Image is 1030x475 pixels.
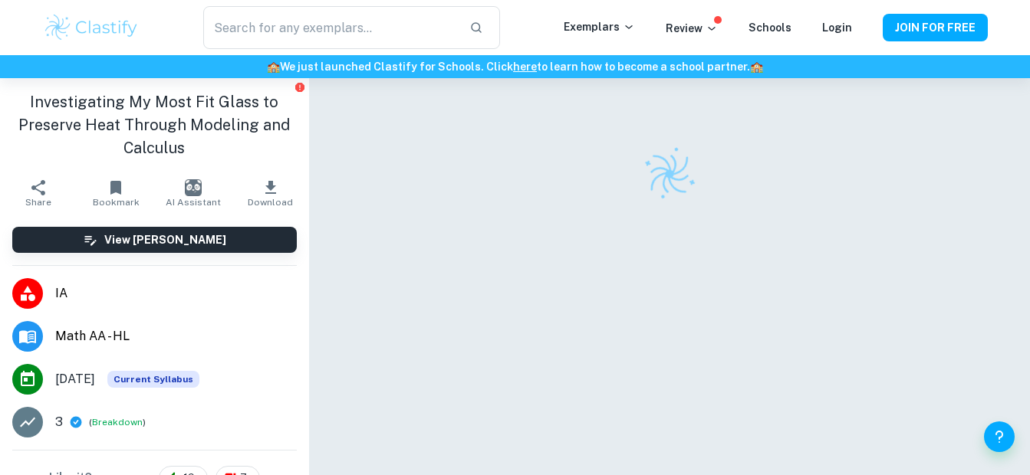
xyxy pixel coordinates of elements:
button: Report issue [295,81,306,93]
span: Bookmark [93,197,140,208]
a: here [513,61,537,73]
img: AI Assistant [185,179,202,196]
span: Math AA - HL [55,327,297,346]
button: AI Assistant [154,172,232,215]
span: AI Assistant [166,197,221,208]
span: Share [25,197,51,208]
span: Download [248,197,293,208]
button: Download [232,172,309,215]
span: 🏫 [267,61,280,73]
a: Login [822,21,852,34]
p: Exemplars [564,18,635,35]
img: Clastify logo [43,12,140,43]
span: [DATE] [55,370,95,388]
button: Breakdown [92,415,143,429]
p: 3 [55,413,63,431]
span: 🏫 [750,61,763,73]
button: Bookmark [77,172,155,215]
input: Search for any exemplars... [203,6,456,49]
span: Current Syllabus [107,371,199,388]
h6: View [PERSON_NAME] [104,231,226,248]
span: IA [55,284,297,303]
h1: Investigating My Most Fit Glass to Preserve Heat Through Modeling and Calculus [12,90,297,159]
button: View [PERSON_NAME] [12,227,297,253]
button: Help and Feedback [984,421,1015,452]
button: JOIN FOR FREE [883,14,988,41]
p: Review [666,20,718,37]
span: ( ) [89,415,146,430]
h6: We just launched Clastify for Schools. Click to learn how to become a school partner. [3,58,1027,75]
div: This exemplar is based on the current syllabus. Feel free to refer to it for inspiration/ideas wh... [107,371,199,388]
a: Schools [749,21,791,34]
img: Clastify logo [633,138,706,210]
